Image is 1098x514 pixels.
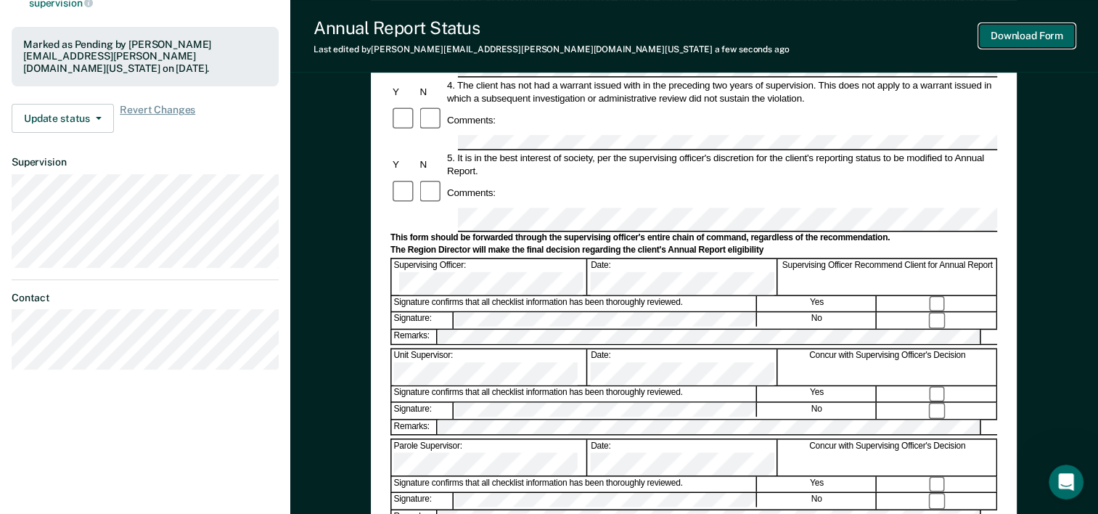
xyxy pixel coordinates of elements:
[392,313,454,329] div: Signature:
[758,313,877,329] div: No
[390,85,417,98] div: Y
[445,152,997,178] div: 5. It is in the best interest of society, per the supervising officer's discretion for the client...
[392,494,454,510] div: Signature:
[418,85,445,98] div: N
[779,349,997,385] div: Concur with Supervising Officer's Decision
[445,78,997,105] div: 4. The client has not had a warrant issued with in the preceding two years of supervision. This d...
[758,295,877,311] div: Yes
[12,292,279,304] dt: Contact
[979,24,1075,48] button: Download Form
[589,349,777,385] div: Date:
[445,187,498,200] div: Comments:
[314,17,790,38] div: Annual Report Status
[120,104,195,133] span: Revert Changes
[715,44,790,54] span: a few seconds ago
[390,233,997,245] div: This form should be forwarded through the supervising officer's entire chain of command, regardle...
[392,330,438,343] div: Remarks:
[392,403,454,419] div: Signature:
[392,476,757,492] div: Signature confirms that all checklist information has been thoroughly reviewed.
[758,476,877,492] div: Yes
[589,439,777,475] div: Date:
[390,158,417,171] div: Y
[779,258,997,294] div: Supervising Officer Recommend Client for Annual Report
[589,258,777,294] div: Date:
[392,258,588,294] div: Supervising Officer:
[779,439,997,475] div: Concur with Supervising Officer's Decision
[23,38,267,75] div: Marked as Pending by [PERSON_NAME][EMAIL_ADDRESS][PERSON_NAME][DOMAIN_NAME][US_STATE] on [DATE].
[392,420,438,433] div: Remarks:
[445,113,498,126] div: Comments:
[1049,465,1083,499] iframe: Intercom live chat
[392,439,588,475] div: Parole Supervisor:
[758,386,877,402] div: Yes
[392,295,757,311] div: Signature confirms that all checklist information has been thoroughly reviewed.
[314,44,790,54] div: Last edited by [PERSON_NAME][EMAIL_ADDRESS][PERSON_NAME][DOMAIN_NAME][US_STATE]
[12,104,114,133] button: Update status
[390,245,997,257] div: The Region Director will make the final decision regarding the client's Annual Report eligibility
[392,349,588,385] div: Unit Supervisor:
[418,158,445,171] div: N
[392,386,757,402] div: Signature confirms that all checklist information has been thoroughly reviewed.
[758,403,877,419] div: No
[12,156,279,168] dt: Supervision
[758,494,877,510] div: No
